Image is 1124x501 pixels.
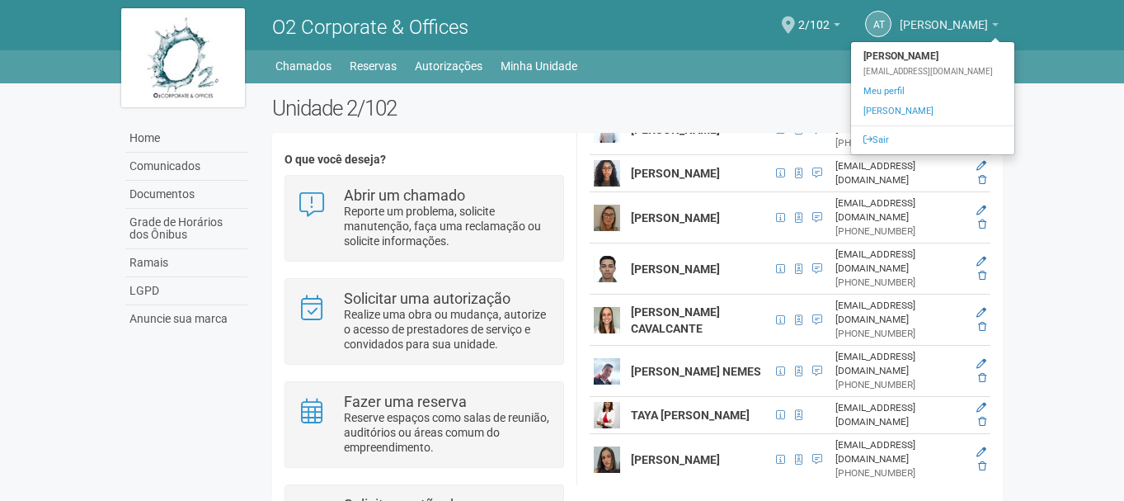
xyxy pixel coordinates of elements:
img: user.png [594,205,620,231]
a: Excluir membro [978,372,986,384]
p: Reserve espaços como salas de reunião, auditórios ou áreas comum do empreendimento. [344,410,551,455]
a: Excluir membro [978,174,986,186]
img: user.png [594,307,620,333]
a: Excluir membro [978,219,986,230]
div: [PHONE_NUMBER] [835,136,962,150]
div: [EMAIL_ADDRESS][DOMAIN_NAME] [835,438,962,466]
div: [EMAIL_ADDRESS][DOMAIN_NAME] [835,350,962,378]
a: Excluir membro [978,416,986,428]
a: Editar membro [976,205,986,216]
a: Comunicados [125,153,247,181]
a: Abrir um chamado Reporte um problema, solicite manutenção, faça uma reclamação ou solicite inform... [298,188,551,248]
a: Excluir membro [978,461,986,472]
h4: O que você deseja? [285,154,564,166]
strong: [PERSON_NAME] NEMES [631,365,761,378]
a: Excluir membro [978,321,986,333]
div: [EMAIL_ADDRESS][DOMAIN_NAME] [835,401,962,429]
strong: Fazer uma reserva [344,393,467,410]
strong: Abrir um chamado [344,187,465,204]
p: Reporte um problema, solicite manutenção, faça uma reclamação ou solicite informações. [344,204,551,248]
strong: [PERSON_NAME] [631,262,720,276]
a: AT [865,11,891,37]
span: O2 Corporate & Offices [272,16,468,39]
strong: [PERSON_NAME] [631,123,720,136]
h2: Unidade 2/102 [272,96,1004,121]
img: logo.jpg [121,8,245,107]
a: Sair [851,130,1014,150]
a: Reservas [350,54,397,78]
a: Ramais [125,249,247,277]
a: Editar membro [976,256,986,267]
a: Fazer uma reserva Reserve espaços como salas de reunião, auditórios ou áreas comum do empreendime... [298,395,551,455]
a: Editar membro [976,402,986,414]
div: [EMAIL_ADDRESS][DOMAIN_NAME] [851,66,1014,78]
img: user.png [594,402,620,428]
strong: TAYA [PERSON_NAME] [631,409,750,422]
img: user.png [594,358,620,385]
a: Editar membro [976,307,986,319]
a: Chamados [275,54,332,78]
a: Solicitar uma autorização Realize uma obra ou mudança, autorize o acesso de prestadores de serviç... [298,291,551,352]
div: [PHONE_NUMBER] [835,225,962,239]
div: [EMAIL_ADDRESS][DOMAIN_NAME] [835,299,962,327]
a: [PERSON_NAME] [900,21,999,34]
div: [PHONE_NUMBER] [835,466,962,480]
a: Editar membro [976,358,986,370]
a: Autorizações [415,54,482,78]
a: Editar membro [976,447,986,458]
p: Realize uma obra ou mudança, autorize o acesso de prestadores de serviço e convidados para sua un... [344,307,551,352]
a: Home [125,125,247,153]
a: Meu perfil [851,82,1014,102]
a: Editar membro [976,160,986,172]
strong: [PERSON_NAME] [631,211,720,225]
a: Excluir membro [978,270,986,281]
strong: [PERSON_NAME] CAVALCANTE [631,305,720,335]
strong: [PERSON_NAME] [851,46,1014,66]
img: user.png [594,256,620,282]
a: Documentos [125,181,247,209]
div: [PHONE_NUMBER] [835,276,962,290]
div: [PHONE_NUMBER] [835,327,962,341]
a: [PERSON_NAME] [851,102,1014,121]
strong: [PERSON_NAME] [631,453,720,466]
img: user.png [594,160,620,187]
div: [PHONE_NUMBER] [835,378,962,392]
a: 2/102 [798,21,840,34]
div: [EMAIL_ADDRESS][DOMAIN_NAME] [835,248,962,276]
a: LGPD [125,277,247,305]
strong: Solicitar uma autorização [344,290,510,307]
div: [EMAIL_ADDRESS][DOMAIN_NAME] [835,196,962,225]
img: user.png [594,447,620,473]
span: 2/102 [798,2,830,31]
div: [EMAIL_ADDRESS][DOMAIN_NAME] [835,159,962,187]
a: Anuncie sua marca [125,305,247,333]
strong: [PERSON_NAME] [631,167,720,180]
a: Minha Unidade [501,54,577,78]
a: Grade de Horários dos Ônibus [125,209,247,249]
span: Alessandra Teixeira [900,2,988,31]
